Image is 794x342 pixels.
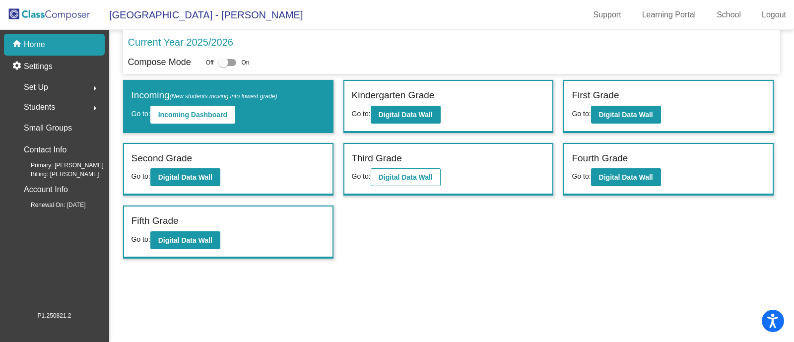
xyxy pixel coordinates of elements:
p: Compose Mode [128,56,191,69]
label: Kindergarten Grade [352,88,435,103]
p: Contact Info [24,143,66,157]
label: First Grade [572,88,619,103]
span: Students [24,100,55,114]
button: Digital Data Wall [150,168,220,186]
span: Go to: [132,110,150,118]
label: Incoming [132,88,277,103]
a: Support [586,7,629,23]
span: Go to: [352,172,371,180]
p: Home [24,39,45,51]
b: Digital Data Wall [379,173,433,181]
b: Digital Data Wall [599,173,653,181]
label: Third Grade [352,151,402,166]
span: Go to: [352,110,371,118]
mat-icon: arrow_right [89,82,101,94]
label: Fourth Grade [572,151,628,166]
span: Renewal On: [DATE] [15,201,85,209]
span: (New students moving into lowest grade) [170,93,277,100]
p: Settings [24,61,53,72]
p: Small Groups [24,121,72,135]
span: Go to: [132,235,150,243]
p: Current Year 2025/2026 [128,35,233,50]
b: Incoming Dashboard [158,111,227,119]
mat-icon: home [12,39,24,51]
span: Go to: [132,172,150,180]
span: [GEOGRAPHIC_DATA] - [PERSON_NAME] [99,7,303,23]
button: Incoming Dashboard [150,106,235,124]
span: Off [206,58,214,67]
span: Billing: [PERSON_NAME] [15,170,99,179]
a: Learning Portal [634,7,704,23]
p: Account Info [24,183,68,197]
button: Digital Data Wall [591,168,661,186]
button: Digital Data Wall [150,231,220,249]
span: On [241,58,249,67]
span: Set Up [24,80,48,94]
b: Digital Data Wall [599,111,653,119]
span: Go to: [572,110,591,118]
label: Second Grade [132,151,193,166]
button: Digital Data Wall [371,168,441,186]
span: Go to: [572,172,591,180]
mat-icon: settings [12,61,24,72]
span: Primary: [PERSON_NAME] [15,161,104,170]
b: Digital Data Wall [379,111,433,119]
b: Digital Data Wall [158,236,212,244]
a: Logout [754,7,794,23]
button: Digital Data Wall [591,106,661,124]
button: Digital Data Wall [371,106,441,124]
b: Digital Data Wall [158,173,212,181]
mat-icon: arrow_right [89,102,101,114]
label: Fifth Grade [132,214,179,228]
a: School [709,7,749,23]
